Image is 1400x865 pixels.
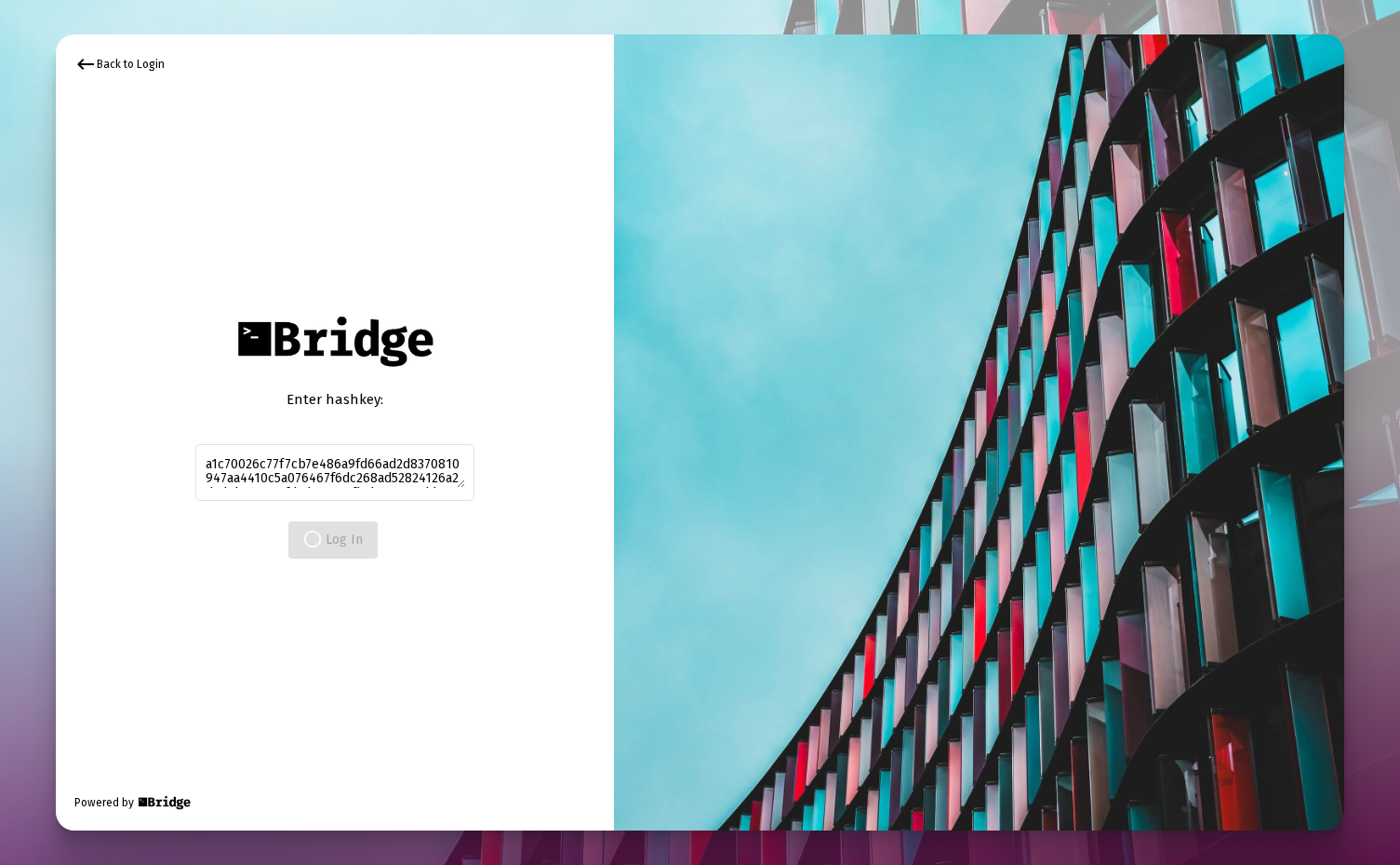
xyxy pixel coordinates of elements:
[74,793,193,812] div: Powered by
[228,306,441,376] img: Bridge Financial Technology Logo
[74,53,165,75] div: Back to Login
[136,793,193,812] img: Bridge Financial Technology Logo
[288,521,378,559] button: Log In
[74,53,97,75] mat-icon: keyboard_backspace
[303,532,363,547] span: Log In
[195,390,474,409] div: Enter hashkey:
